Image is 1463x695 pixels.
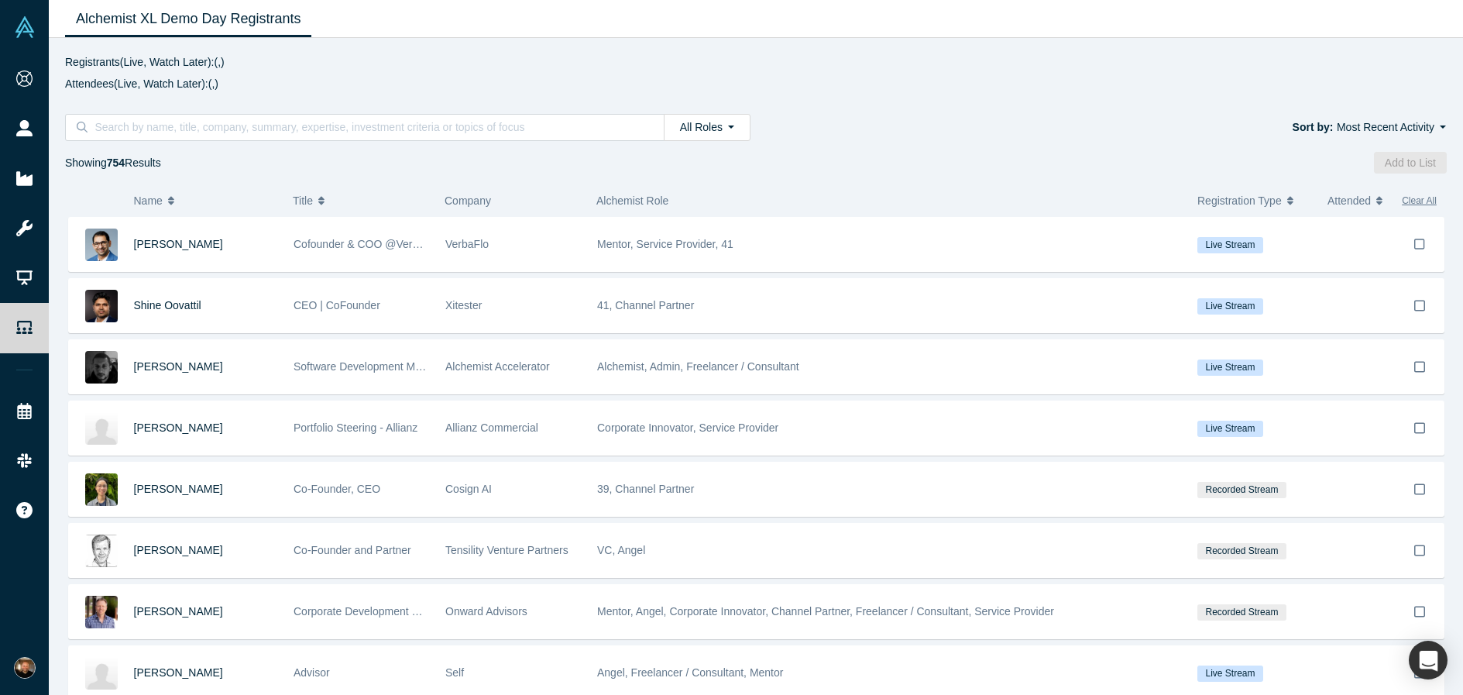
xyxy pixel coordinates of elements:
[93,117,647,137] input: Search by name, title, company, summary, expertise, investment criteria or topics of focus
[294,483,380,495] span: Co-Founder, CEO
[445,605,527,618] span: Onward Advisors
[1293,121,1334,133] strong: Sort by:
[1396,585,1444,638] button: Bookmark
[134,421,223,434] a: [PERSON_NAME]
[65,152,161,174] div: Showing
[134,184,163,217] span: Name
[1396,463,1444,516] button: Bookmark
[293,184,313,217] span: Title
[85,535,118,567] img: Wayne Boulais's Profile Image
[294,360,505,373] span: Software Development Manager - Lead Dev
[1327,184,1387,217] button: Attended
[294,666,330,679] span: Advisor
[294,299,380,311] span: CEO | CoFounder
[1374,152,1447,174] button: Add to List
[1396,217,1444,271] button: Bookmark
[85,351,118,384] img: Rami Chousein's Profile Image
[65,56,120,68] strong: Registrants
[1197,666,1263,682] span: Live Stream
[294,238,440,250] span: Cofounder & COO @VerbaFlo
[597,360,799,373] span: Alchemist, Admin, Freelancer / Consultant
[134,184,277,217] button: Name
[597,544,645,556] span: VC, Angel
[65,76,1447,92] p: (Live, Watch Later): ( , )
[134,544,223,556] a: [PERSON_NAME]
[294,605,554,618] span: Corporate Development Professional | Startup Advisor
[1197,298,1263,315] span: Live Stream
[1336,119,1447,136] button: Most Recent Activity
[597,483,694,495] span: 39, Channel Partner
[134,238,223,250] a: [PERSON_NAME]
[1197,184,1311,217] button: Registration Type
[445,483,492,495] span: Cosign AI
[1197,421,1263,437] span: Live Stream
[14,16,36,38] img: Alchemist Vault Logo
[65,54,1447,71] p: (Live, Watch Later): ( , )
[1197,360,1263,376] span: Live Stream
[1396,340,1444,394] button: Bookmark
[85,290,118,322] img: Shine Oovattil's Profile Image
[445,421,538,434] span: Allianz Commercial
[293,184,428,217] button: Title
[597,421,778,434] span: Corporate Innovator, Service Provider
[1396,401,1444,455] button: Bookmark
[14,657,36,679] img: Jeff Cherkassky's Account
[664,114,750,141] button: All Roles
[1197,604,1286,621] span: Recorded Stream
[85,657,118,690] img: Markus Sanio's Profile Image
[85,596,118,628] img: Josh Ewing's Profile Image
[85,473,118,506] img: Will Xie's Profile Image
[65,77,114,90] strong: Attendees
[1197,184,1282,217] span: Registration Type
[294,421,417,434] span: Portfolio Steering - Allianz
[1396,524,1444,577] button: Bookmark
[134,299,201,311] a: Shine Oovattil
[445,299,482,311] span: Xitester
[445,666,464,679] span: Self
[1197,237,1263,253] span: Live Stream
[294,544,411,556] span: Co-Founder and Partner
[107,157,125,169] strong: 754
[1197,543,1286,559] span: Recorded Stream
[1396,279,1444,332] button: Bookmark
[134,360,223,373] a: [PERSON_NAME]
[445,194,491,207] span: Company
[597,666,783,679] span: Angel, Freelancer / Consultant, Mentor
[85,229,118,261] img: VP Singh's Profile Image
[1402,184,1437,217] button: Clear All
[597,605,1054,618] span: Mentor, Angel, Corporate Innovator, Channel Partner, Freelancer / Consultant, Service Provider
[445,544,568,556] span: Tensility Venture Partners
[445,360,550,373] span: Alchemist Accelerator
[134,605,223,618] a: [PERSON_NAME]
[597,299,694,311] span: 41, Channel Partner
[134,666,223,679] a: [PERSON_NAME]
[134,483,223,495] a: [PERSON_NAME]
[1197,482,1286,498] span: Recorded Stream
[1327,184,1371,217] span: Attended
[596,194,668,207] span: Alchemist Role
[85,412,118,445] img: Walter Davenport II's Profile Image
[445,238,489,250] span: VerbaFlo
[65,1,311,37] a: Alchemist XL Demo Day Registrants
[107,157,161,169] span: Results
[597,238,733,250] span: Mentor, Service Provider, 41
